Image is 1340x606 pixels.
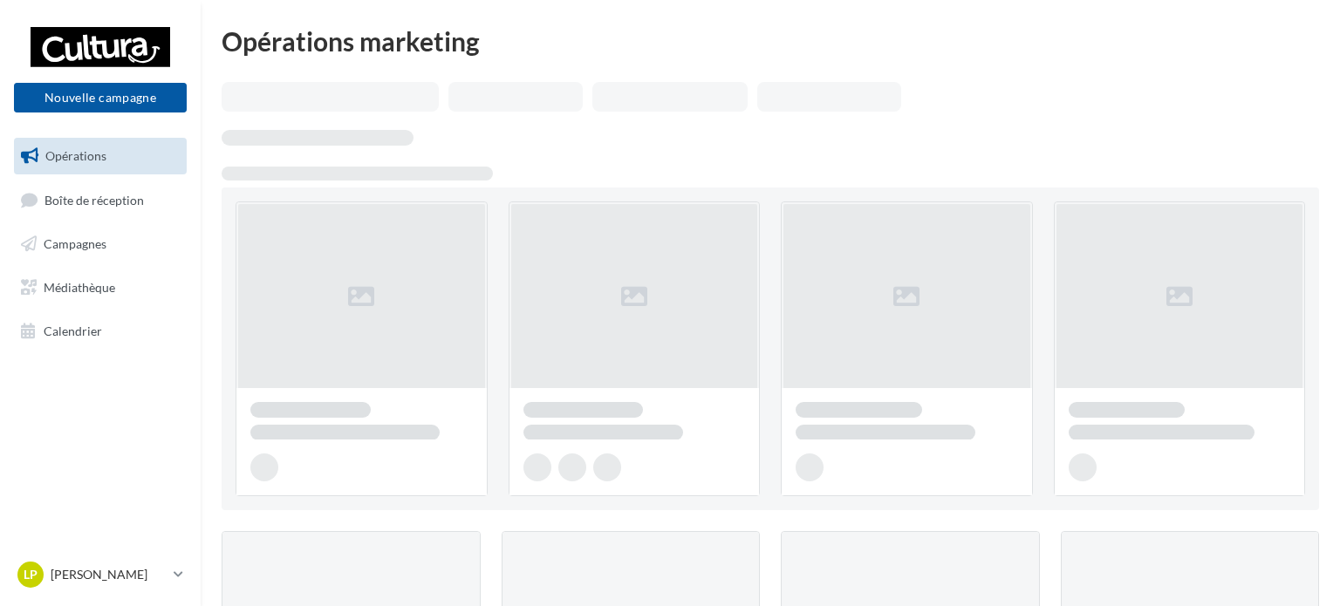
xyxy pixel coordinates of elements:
[44,192,144,207] span: Boîte de réception
[10,181,190,219] a: Boîte de réception
[222,28,1319,54] div: Opérations marketing
[44,280,115,295] span: Médiathèque
[14,83,187,112] button: Nouvelle campagne
[14,558,187,591] a: LP [PERSON_NAME]
[10,269,190,306] a: Médiathèque
[10,226,190,262] a: Campagnes
[51,566,167,583] p: [PERSON_NAME]
[44,236,106,251] span: Campagnes
[24,566,38,583] span: LP
[44,323,102,337] span: Calendrier
[10,138,190,174] a: Opérations
[10,313,190,350] a: Calendrier
[45,148,106,163] span: Opérations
